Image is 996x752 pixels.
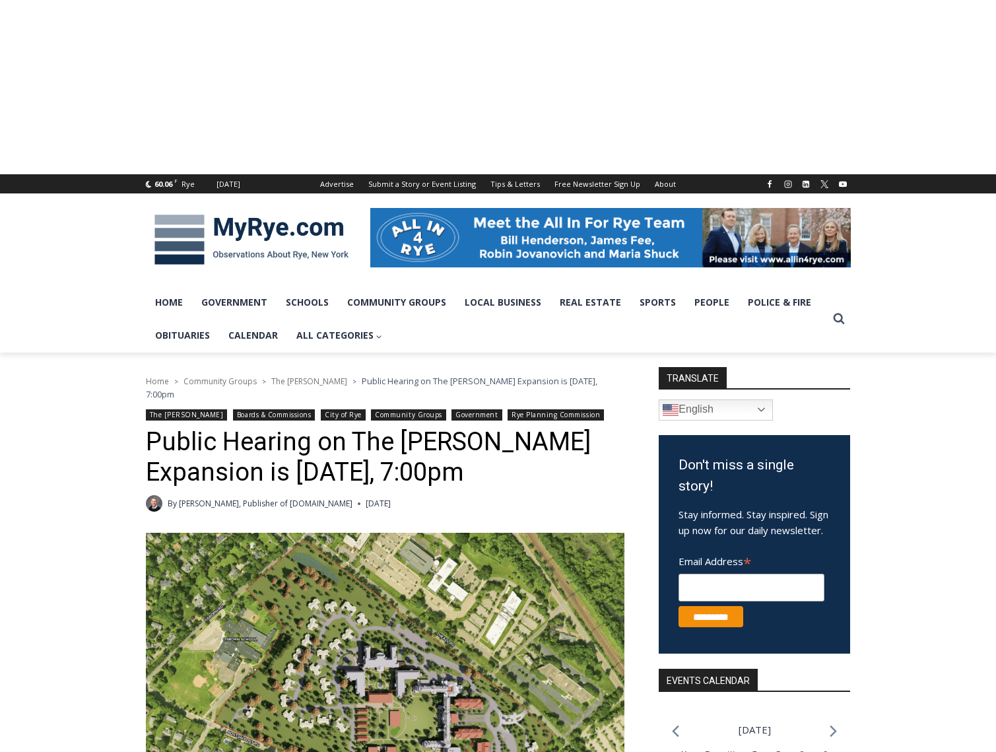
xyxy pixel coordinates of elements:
[352,377,356,386] span: >
[659,367,727,388] strong: TRANSLATE
[547,174,647,193] a: Free Newsletter Sign Up
[672,725,679,737] a: Previous month
[366,497,391,510] time: [DATE]
[219,319,287,352] a: Calendar
[277,286,338,319] a: Schools
[455,286,550,319] a: Local Business
[679,548,824,572] label: Email Address
[146,409,228,421] a: The [PERSON_NAME]
[182,178,195,190] div: Rye
[361,174,483,193] a: Submit a Story or Event Listing
[313,174,683,193] nav: Secondary Navigation
[146,286,827,353] nav: Primary Navigation
[739,286,820,319] a: Police & Fire
[154,179,172,189] span: 60.06
[233,409,315,421] a: Boards & Commissions
[179,498,352,509] a: [PERSON_NAME], Publisher of [DOMAIN_NAME]
[630,286,685,319] a: Sports
[830,725,837,737] a: Next month
[835,176,851,192] a: YouTube
[168,497,177,510] span: By
[271,376,347,387] a: The [PERSON_NAME]
[647,174,683,193] a: About
[816,176,832,192] a: X
[174,177,178,184] span: F
[146,374,624,401] nav: Breadcrumbs
[371,409,446,421] a: Community Groups
[146,427,624,487] h1: Public Hearing on The [PERSON_NAME] Expansion is [DATE], 7:00pm
[679,506,830,538] p: Stay informed. Stay inspired. Sign up now for our daily newsletter.
[659,399,773,421] a: English
[685,286,739,319] a: People
[659,669,758,691] h2: Events Calendar
[296,328,383,343] span: All Categories
[780,176,796,192] a: Instagram
[321,409,366,421] a: City of Rye
[762,176,778,192] a: Facebook
[146,375,597,400] span: Public Hearing on The [PERSON_NAME] Expansion is [DATE], 7:00pm
[338,286,455,319] a: Community Groups
[451,409,502,421] a: Government
[287,319,392,352] a: All Categories
[183,376,257,387] a: Community Groups
[663,402,679,418] img: en
[262,377,266,386] span: >
[146,205,357,274] img: MyRye.com
[146,376,169,387] a: Home
[146,495,162,512] a: Author image
[313,174,361,193] a: Advertise
[174,377,178,386] span: >
[146,286,192,319] a: Home
[370,208,851,267] img: All in for Rye
[508,409,604,421] a: Rye Planning Commission
[798,176,814,192] a: Linkedin
[146,319,219,352] a: Obituaries
[550,286,630,319] a: Real Estate
[216,178,240,190] div: [DATE]
[827,307,851,331] button: View Search Form
[739,721,771,739] li: [DATE]
[483,174,547,193] a: Tips & Letters
[192,286,277,319] a: Government
[679,455,830,496] h3: Don't miss a single story!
